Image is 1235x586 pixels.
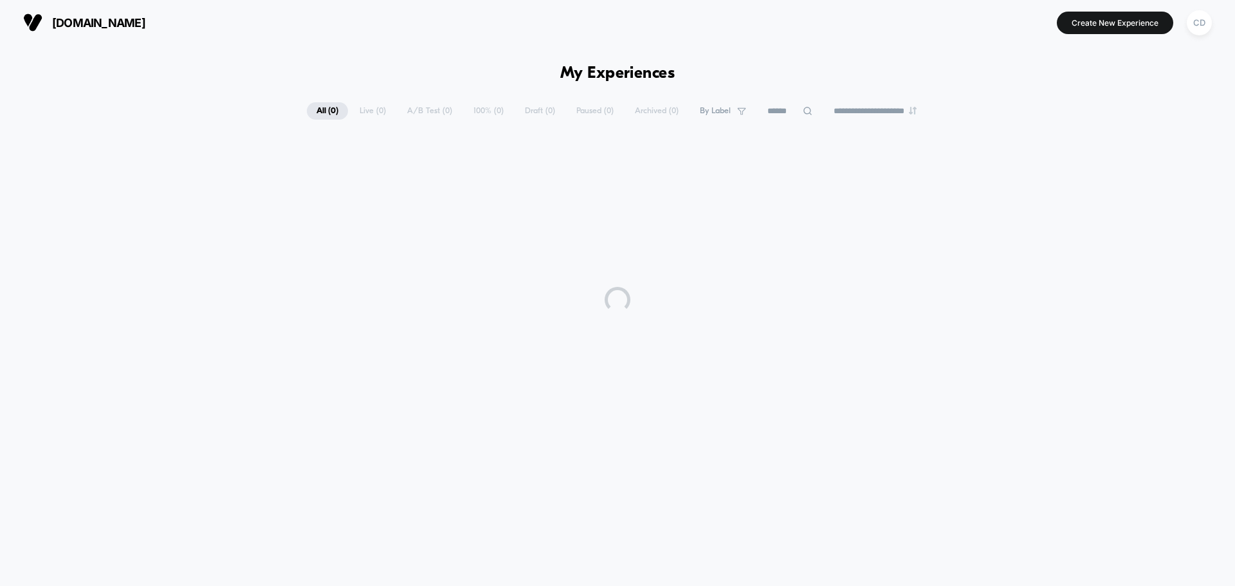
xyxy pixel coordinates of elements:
img: end [909,107,917,114]
div: CD [1187,10,1212,35]
span: All ( 0 ) [307,102,348,120]
h1: My Experiences [560,64,675,83]
span: [DOMAIN_NAME] [52,16,145,30]
button: Create New Experience [1057,12,1173,34]
button: [DOMAIN_NAME] [19,12,149,33]
button: CD [1183,10,1216,36]
img: Visually logo [23,13,42,32]
span: By Label [700,106,731,116]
